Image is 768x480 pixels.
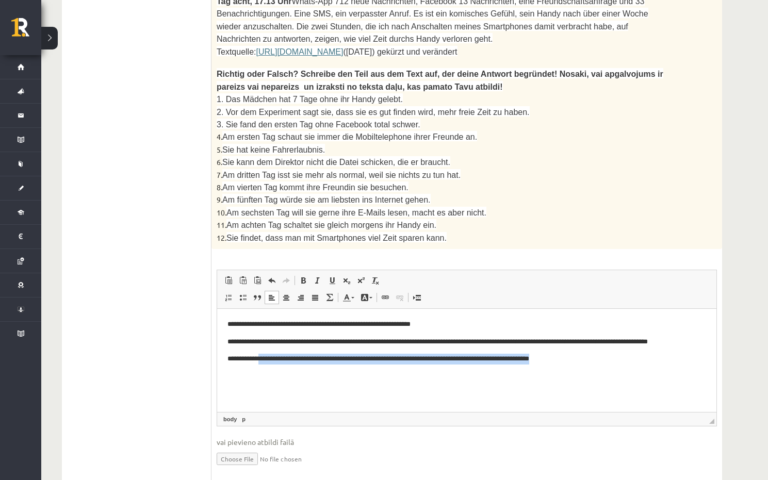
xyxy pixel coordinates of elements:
[325,274,339,287] a: Underline (Ctrl+U)
[354,274,368,287] a: Superscript
[308,291,322,304] a: Justify
[343,47,457,56] span: ([DATE]) gekürzt und verändert
[378,291,393,304] a: Link (Ctrl+K)
[217,219,665,231] p: 11.
[240,415,248,424] a: p element
[256,47,344,56] a: [URL][DOMAIN_NAME]
[236,274,250,287] a: Paste as plain text (Ctrl+Shift+V)
[217,206,665,219] p: 10.
[217,231,665,244] p: 12.
[222,195,431,204] span: Am fünften Tag würde sie am liebsten ins Internet gehen.
[217,108,530,117] span: 2. Vor dem Experiment sagt sie, dass sie es gut finden wird, mehr freie Zeit zu haben.
[222,145,325,154] span: Sie hat keine Fahrerlaubnis.
[339,291,357,304] a: Text Color
[250,291,265,304] a: Block Quote
[221,415,239,424] a: body element
[217,70,663,91] span: Richtig oder Falsch? Schreibe den Teil aus dem Text auf, der deine Antwort begründet! Nosaki, vai...
[217,130,665,143] p: 4.
[217,143,665,156] p: 5.
[368,274,383,287] a: Remove Format
[217,95,403,104] span: 1. Das Mädchen hat 7 Tage ohne ihr Handy gelebt.
[339,274,354,287] a: Subscript
[11,18,41,44] a: Rīgas 1. Tālmācības vidusskola
[217,169,665,181] p: 7.
[217,437,717,448] span: vai pievieno atbildi failā
[222,171,461,179] span: Am dritten Tag isst sie mehr als normal, weil sie nichts zu tun hat.
[265,274,279,287] a: Undo (Ctrl+Z)
[217,181,665,193] p: 8.
[410,291,424,304] a: Insert Page Break for Printing
[217,309,716,412] iframe: Editor, wiswyg-editor-user-answer-47024852245380
[226,208,486,217] span: Am sechsten Tag will sie gerne ihre E-Mails lesen, macht es aber nicht.
[250,274,265,287] a: Paste from Word
[221,274,236,287] a: Paste (Ctrl+V)
[217,47,256,56] span: Textquelle:
[222,133,477,141] span: Am ersten Tag schaut sie immer die Mobiltelephone ihrer Freunde an.
[322,291,337,304] a: Math
[226,221,436,229] span: Am achten Tag schaltet sie gleich morgens ihr Handy ein.
[221,291,236,304] a: Insert/Remove Numbered List
[279,291,293,304] a: Center
[311,274,325,287] a: Italic (Ctrl+I)
[222,158,450,167] span: Sie kann dem Direktor nicht die Datei schicken, die er braucht.
[217,193,665,206] p: 9.
[293,291,308,304] a: Align Right
[236,291,250,304] a: Insert/Remove Bulleted List
[226,234,447,242] span: Sie findet, dass man mit Smartphones viel Zeit sparen kann.
[709,419,714,424] span: Resize
[265,291,279,304] a: Align Left
[222,183,408,192] span: Am vierten Tag kommt ihre Freundin sie besuchen.
[357,291,375,304] a: Background Color
[296,274,311,287] a: Bold (Ctrl+B)
[279,274,293,287] a: Redo (Ctrl+Y)
[217,156,665,168] p: 6.
[393,291,407,304] a: Unlink
[217,120,420,129] span: 3. Sie fand den ersten Tag ohne Facebook total schwer.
